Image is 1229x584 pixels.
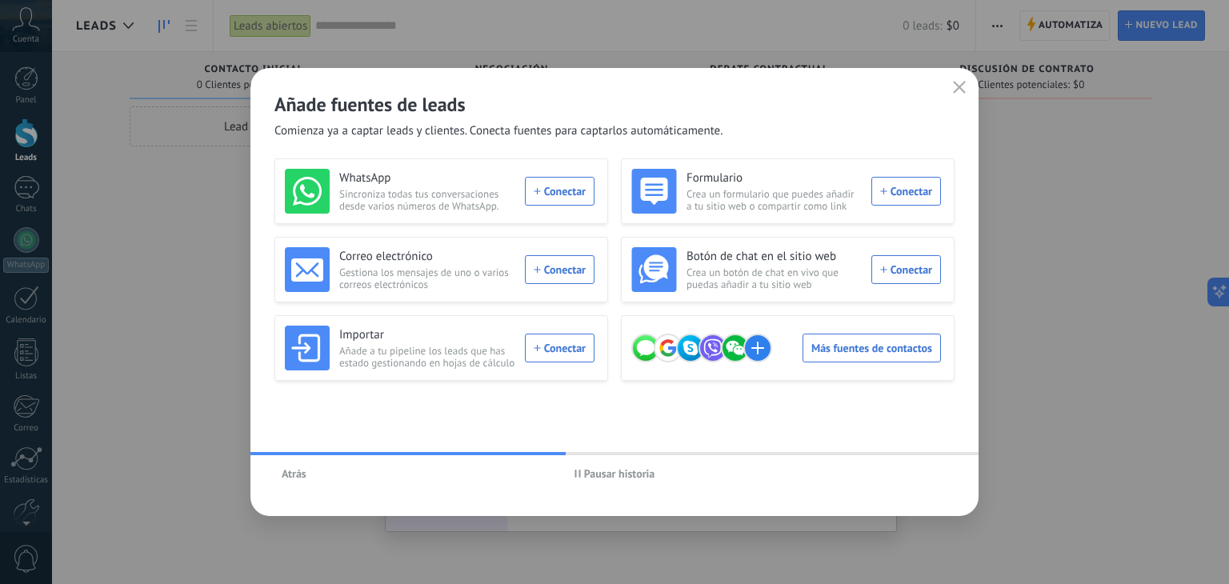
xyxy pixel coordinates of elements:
span: Crea un botón de chat en vivo que puedas añadir a tu sitio web [687,266,862,290]
h3: Botón de chat en el sitio web [687,249,862,265]
span: Comienza ya a captar leads y clientes. Conecta fuentes para captarlos automáticamente. [274,123,723,139]
h3: Formulario [687,170,862,186]
span: Pausar historia [584,468,655,479]
span: Gestiona los mensajes de uno o varios correos electrónicos [339,266,515,290]
h3: WhatsApp [339,170,515,186]
button: Pausar historia [567,462,663,486]
span: Atrás [282,468,306,479]
h3: Correo electrónico [339,249,515,265]
button: Atrás [274,462,314,486]
span: Añade a tu pipeline los leads que has estado gestionando en hojas de cálculo [339,345,515,369]
span: Crea un formulario que puedes añadir a tu sitio web o compartir como link [687,188,862,212]
span: Sincroniza todas tus conversaciones desde varios números de WhatsApp. [339,188,515,212]
h2: Añade fuentes de leads [274,92,955,117]
h3: Importar [339,327,515,343]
